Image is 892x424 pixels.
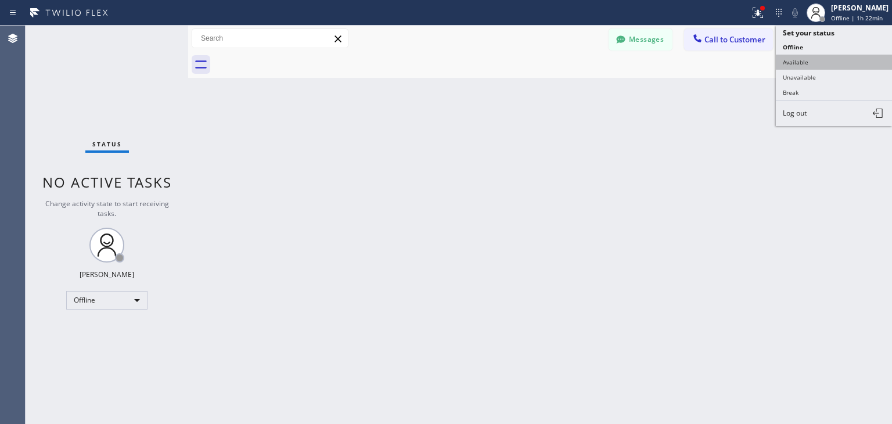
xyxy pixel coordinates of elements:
div: [PERSON_NAME] [80,270,134,279]
button: Messages [609,28,672,51]
div: [PERSON_NAME] [831,3,889,13]
div: Offline [66,291,148,310]
span: No active tasks [42,173,172,192]
input: Search [192,29,348,48]
span: Change activity state to start receiving tasks. [45,199,169,218]
span: Offline | 1h 22min [831,14,883,22]
span: Status [92,140,122,148]
span: Call to Customer [704,34,765,45]
button: Call to Customer [684,28,773,51]
button: Mute [787,5,803,21]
